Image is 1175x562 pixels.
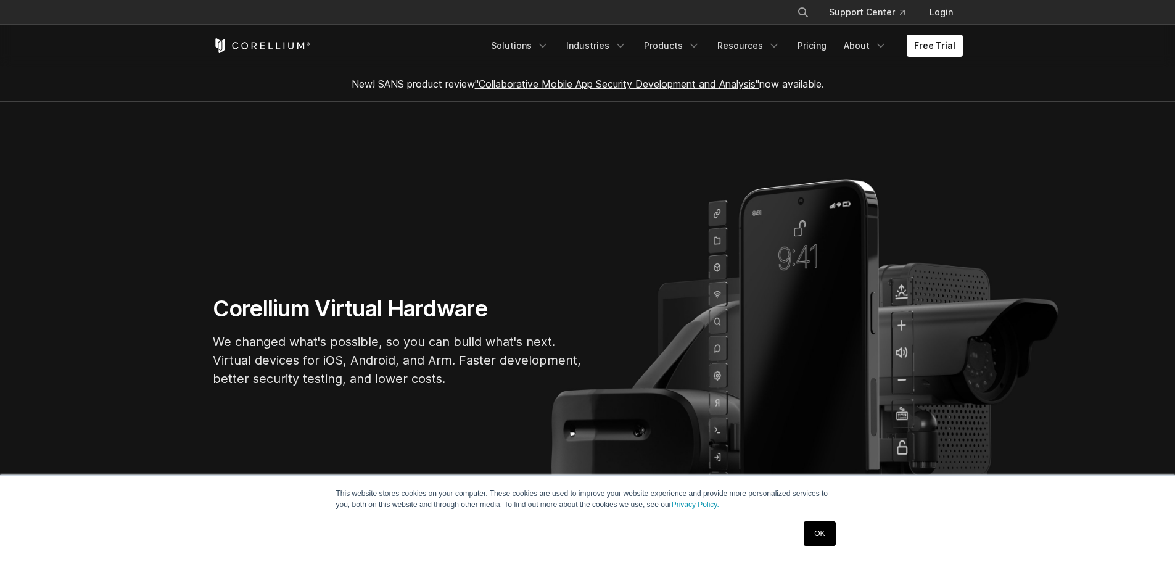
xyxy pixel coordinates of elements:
a: Solutions [484,35,556,57]
a: Resources [710,35,788,57]
div: Navigation Menu [484,35,963,57]
a: Privacy Policy. [672,500,719,509]
p: This website stores cookies on your computer. These cookies are used to improve your website expe... [336,488,839,510]
a: Products [637,35,707,57]
p: We changed what's possible, so you can build what's next. Virtual devices for iOS, Android, and A... [213,333,583,388]
a: About [836,35,894,57]
a: Pricing [790,35,834,57]
a: OK [804,521,835,546]
div: Navigation Menu [782,1,963,23]
a: Industries [559,35,634,57]
button: Search [792,1,814,23]
a: "Collaborative Mobile App Security Development and Analysis" [475,78,759,90]
span: New! SANS product review now available. [352,78,824,90]
a: Support Center [819,1,915,23]
h1: Corellium Virtual Hardware [213,295,583,323]
a: Login [920,1,963,23]
a: Corellium Home [213,38,311,53]
a: Free Trial [907,35,963,57]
